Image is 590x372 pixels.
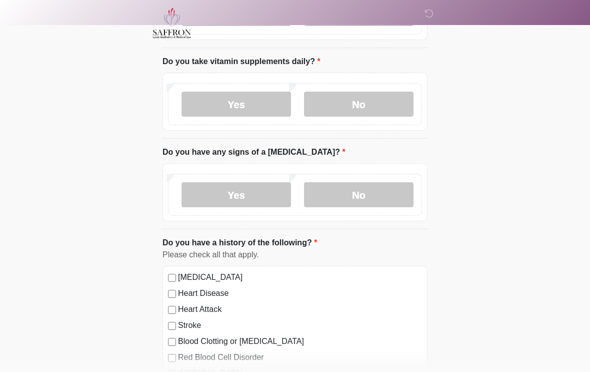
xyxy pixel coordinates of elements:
input: Red Blood Cell Disorder [168,354,176,362]
label: No [304,92,413,117]
input: Heart Attack [168,306,176,314]
label: Heart Attack [178,303,422,315]
input: Heart Disease [168,290,176,298]
input: Blood Clotting or [MEDICAL_DATA] [168,338,176,346]
label: No [304,182,413,207]
label: [MEDICAL_DATA] [178,271,422,283]
label: Blood Clotting or [MEDICAL_DATA] [178,335,422,347]
label: Stroke [178,319,422,331]
input: Stroke [168,322,176,330]
label: Do you have a history of the following? [162,237,317,249]
label: Yes [181,92,291,117]
input: [MEDICAL_DATA] [168,274,176,282]
label: Yes [181,182,291,207]
label: Do you have any signs of a [MEDICAL_DATA]? [162,146,345,158]
label: Heart Disease [178,287,422,299]
img: Saffron Laser Aesthetics and Medical Spa Logo [152,8,191,39]
div: Please check all that apply. [162,249,427,261]
label: Red Blood Cell Disorder [178,351,422,363]
label: Do you take vitamin supplements daily? [162,56,320,68]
